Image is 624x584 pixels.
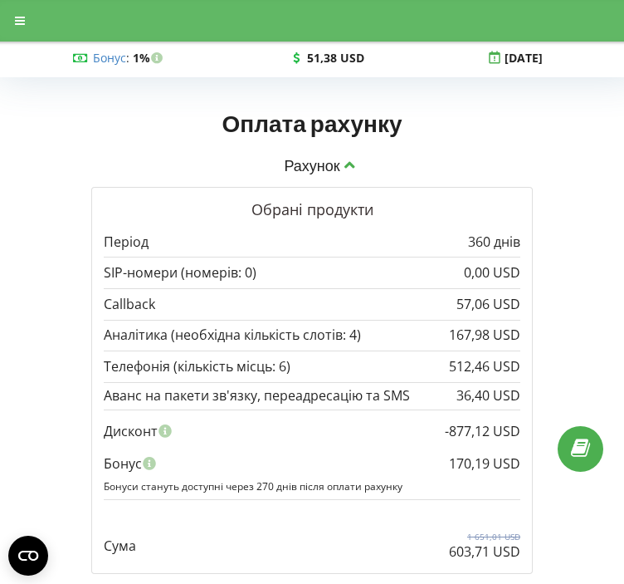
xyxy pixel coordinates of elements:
[91,108,533,138] h1: Оплата рахунку
[449,357,520,376] p: 512,46 USD
[104,295,155,314] p: Callback
[449,326,520,345] p: 167,98 USD
[449,531,520,542] p: 1 651,01 USD
[456,388,520,403] div: 36,40 USD
[449,448,520,479] div: 170,19 USD
[91,150,533,181] div: Рахунок
[93,50,126,66] a: Бонус
[104,233,149,252] p: Період
[104,537,136,556] p: Сума
[104,448,520,479] div: Бонус
[307,50,364,66] strong: 51,38 USD
[456,295,520,314] p: 57,06 USD
[464,263,520,282] p: 0,00 USD
[8,536,48,576] button: Open CMP widget
[104,415,520,447] div: Дисконт
[104,199,520,221] p: Обрані продукти
[445,415,520,447] div: -877,12 USD
[133,50,167,66] strong: 1%
[104,479,520,493] p: Бонуси стануть доступні через 270 днів після оплати рахунку
[468,233,520,252] p: 360 днів
[104,388,520,403] div: Аванс на пакети зв'язку, переадресацію та SMS
[93,50,129,66] span: :
[505,50,543,66] strong: [DATE]
[104,357,290,376] p: Телефонія (кількість місць: 6)
[104,263,256,282] p: SIP-номери (номерів: 0)
[104,326,361,345] p: Аналітика (необхідна кількість слотів: 4)
[449,542,520,562] p: 603,71 USD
